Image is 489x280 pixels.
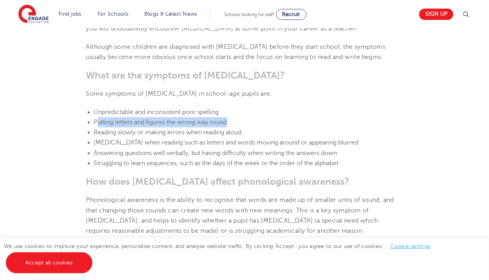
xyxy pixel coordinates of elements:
[94,150,337,157] span: Answering questions well verbally, but having difficulty when writing the answers down
[86,43,386,61] span: Although some children are diagnosed with [MEDICAL_DATA] before they start school, the symptoms u...
[94,119,227,126] span: Putting letters and figures the wrong way round
[4,243,439,266] span: We use cookies to improve your experience, personalise content, and analyse website traffic. By c...
[18,5,49,24] img: Engage Education
[419,9,454,20] a: Sign up
[58,11,81,17] a: Find jobs
[224,12,275,17] span: Schools looking for staff
[97,11,128,17] a: For Schools
[6,252,92,273] a: Accept all cookies
[282,11,300,17] span: Recruit
[86,196,394,234] span: Phonological awareness is the ability to recognise that words are made up of smaller units of sou...
[276,9,307,20] a: Recruit
[144,11,197,17] a: Blogs & Latest News
[391,243,431,249] a: Cookie settings
[94,109,219,116] span: Unpredictable and inconsistent poor spelling
[94,129,242,136] span: Reading slowly or making errors when reading aloud
[94,139,359,146] span: [MEDICAL_DATA] when reading such as letters and words moving around or appearing blurred
[86,70,285,81] b: What are the symptoms of [MEDICAL_DATA]?
[94,160,339,167] span: Struggling to learn sequences, such as the days of the week or the order of the alphabet
[86,90,273,97] span: Some symptoms of [MEDICAL_DATA] in school-age pupils are:
[86,176,350,187] b: How does [MEDICAL_DATA] affect phonological awareness?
